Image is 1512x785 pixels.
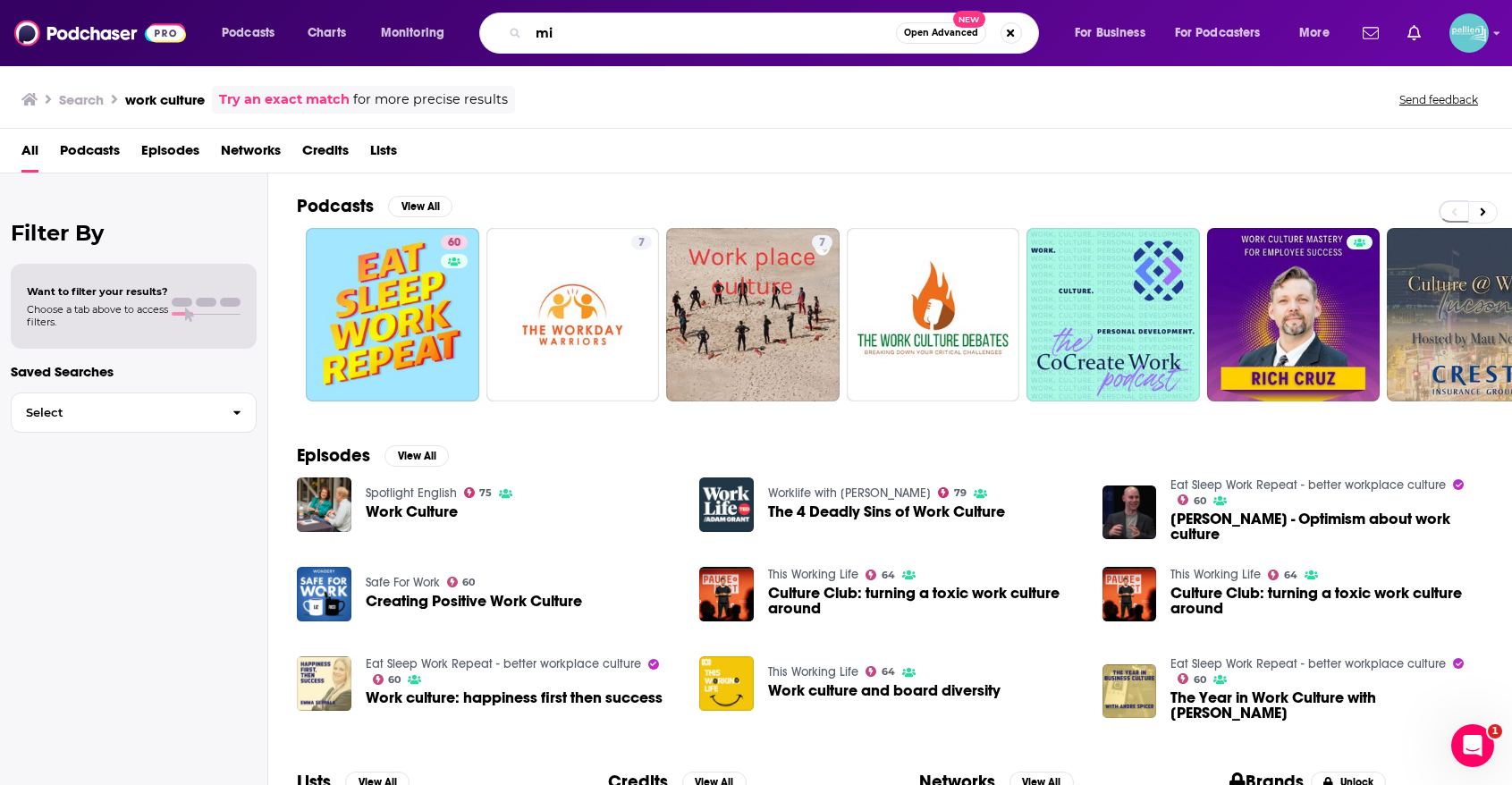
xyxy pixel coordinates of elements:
[297,477,351,532] a: Work Culture
[297,195,374,217] h2: Podcasts
[768,683,1001,698] a: Work culture and board diversity
[1284,571,1297,579] span: 64
[1170,511,1483,542] span: [PERSON_NAME] - Optimism about work culture
[954,489,967,497] span: 79
[297,195,452,217] a: PodcastsView All
[209,19,298,47] button: open menu
[11,363,257,380] p: Saved Searches
[447,577,476,587] a: 60
[462,578,475,587] span: 60
[699,567,754,621] img: Culture Club: turning a toxic work culture around
[631,235,652,249] a: 7
[308,21,346,46] span: Charts
[1400,18,1428,48] a: Show notifications dropdown
[11,220,257,246] h2: Filter By
[1268,570,1297,580] a: 64
[1102,485,1157,540] img: Adam Grant - Optimism about work culture
[1170,511,1483,542] a: Adam Grant - Optimism about work culture
[141,136,199,173] a: Episodes
[297,656,351,711] a: Work culture: happiness first then success
[373,674,401,685] a: 60
[222,21,275,46] span: Podcasts
[1488,724,1502,739] span: 1
[1170,656,1446,671] a: Eat Sleep Work Repeat - better workplace culture
[486,228,660,401] a: 7
[1102,664,1157,719] a: The Year in Work Culture with Andre Spicer
[366,504,458,519] span: Work Culture
[14,16,186,50] img: Podchaser - Follow, Share and Rate Podcasts
[904,29,978,38] span: Open Advanced
[768,504,1005,519] a: The 4 Deadly Sins of Work Culture
[1170,690,1483,721] span: The Year in Work Culture with [PERSON_NAME]
[1178,494,1206,505] a: 60
[1062,19,1168,47] button: open menu
[388,676,401,684] span: 60
[699,656,754,711] img: Work culture and board diversity
[1170,586,1483,616] a: Culture Club: turning a toxic work culture around
[1299,21,1330,46] span: More
[297,444,370,467] h2: Episodes
[896,22,986,44] button: Open AdvancedNew
[812,235,832,249] a: 7
[384,445,449,467] button: View All
[768,485,931,501] a: Worklife with Adam Grant
[528,19,896,47] input: Search podcasts, credits, & more...
[1170,690,1483,721] a: The Year in Work Culture with Andre Spicer
[938,487,967,498] a: 79
[1194,497,1206,505] span: 60
[638,234,645,252] span: 7
[296,19,357,47] a: Charts
[479,489,492,497] span: 75
[699,477,754,532] img: The 4 Deadly Sins of Work Culture
[59,91,104,108] h3: Search
[953,11,985,28] span: New
[297,567,351,621] img: Creating Positive Work Culture
[1449,13,1489,53] button: Show profile menu
[12,407,218,418] span: Select
[882,571,895,579] span: 64
[366,594,582,609] a: Creating Positive Work Culture
[768,567,858,582] a: This Working Life
[866,570,895,580] a: 64
[302,136,349,173] a: Credits
[1175,21,1261,46] span: For Podcasters
[1102,567,1157,621] img: Culture Club: turning a toxic work culture around
[219,89,350,110] a: Try an exact match
[370,136,397,173] a: Lists
[768,586,1081,616] a: Culture Club: turning a toxic work culture around
[366,690,663,705] a: Work culture: happiness first then success
[27,285,168,298] span: Want to filter your results?
[1178,673,1206,684] a: 60
[1170,567,1261,582] a: This Working Life
[21,136,38,173] a: All
[366,656,641,671] a: Eat Sleep Work Repeat - better workplace culture
[221,136,281,173] a: Networks
[448,234,460,252] span: 60
[866,666,895,677] a: 64
[1287,19,1352,47] button: open menu
[1449,13,1489,53] span: Logged in as JessicaPellien
[1451,724,1494,767] iframe: Intercom live chat
[366,485,457,501] a: Spotlight English
[366,575,440,590] a: Safe For Work
[368,19,468,47] button: open menu
[60,136,120,173] a: Podcasts
[1194,676,1206,684] span: 60
[306,228,479,401] a: 60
